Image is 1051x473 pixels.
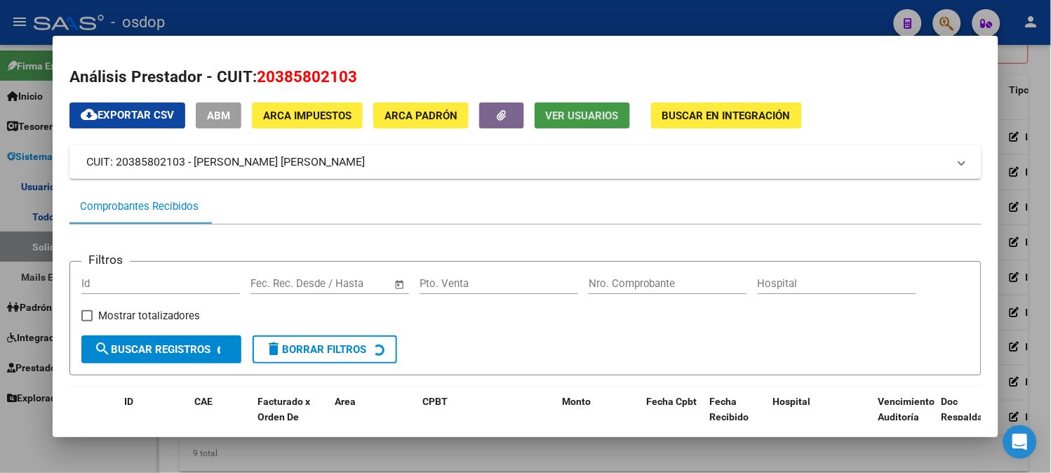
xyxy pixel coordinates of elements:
span: Doc Respaldatoria [942,396,1005,423]
span: Mostrar totalizadores [98,307,200,324]
datatable-header-cell: Doc Respaldatoria [936,387,1020,448]
datatable-header-cell: Hospital [768,387,873,448]
mat-icon: search [94,340,111,357]
button: ARCA Impuestos [252,102,363,128]
datatable-header-cell: Vencimiento Auditoría [873,387,936,448]
button: ARCA Padrón [373,102,469,128]
span: Hospital [773,396,811,407]
div: Open Intercom Messenger [1003,425,1037,459]
span: Vencimiento Auditoría [878,396,935,423]
datatable-header-cell: Monto [557,387,641,448]
mat-icon: cloud_download [81,106,98,123]
datatable-header-cell: Fecha Cpbt [641,387,704,448]
button: Buscar Registros [81,335,241,364]
span: ARCA Padrón [384,109,457,122]
span: Fecha Cpbt [647,396,697,407]
span: Facturado x Orden De [257,396,310,423]
span: Buscar en Integración [662,109,791,122]
datatable-header-cell: Fecha Recibido [704,387,768,448]
span: Borrar Filtros [265,343,366,356]
button: Open calendar [391,277,408,293]
span: Exportar CSV [81,109,174,121]
span: Fecha Recibido [710,396,749,423]
span: ABM [207,109,230,122]
span: Buscar Registros [94,343,210,356]
span: Monto [563,396,591,407]
button: Buscar en Integración [651,102,802,128]
h3: Filtros [81,251,130,269]
datatable-header-cell: Area [329,387,417,448]
mat-icon: delete [265,340,282,357]
mat-panel-title: CUIT: 20385802103 - [PERSON_NAME] [PERSON_NAME] [86,154,948,171]
span: CAE [194,396,213,407]
datatable-header-cell: ID [119,387,189,448]
datatable-header-cell: CAE [189,387,252,448]
button: Borrar Filtros [253,335,397,364]
button: Exportar CSV [69,102,185,128]
input: Fecha fin [320,277,388,290]
span: Area [335,396,356,407]
input: Fecha inicio [250,277,307,290]
span: ARCA Impuestos [263,109,352,122]
button: ABM [196,102,241,128]
span: CPBT [422,396,448,407]
span: ID [124,396,133,407]
datatable-header-cell: CPBT [417,387,557,448]
datatable-header-cell: Facturado x Orden De [252,387,329,448]
mat-expansion-panel-header: CUIT: 20385802103 - [PERSON_NAME] [PERSON_NAME] [69,145,982,179]
div: Comprobantes Recibidos [80,199,199,215]
button: Ver Usuarios [535,102,630,128]
span: 20385802103 [257,67,357,86]
span: Ver Usuarios [546,109,619,122]
h2: Análisis Prestador - CUIT: [69,65,982,89]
